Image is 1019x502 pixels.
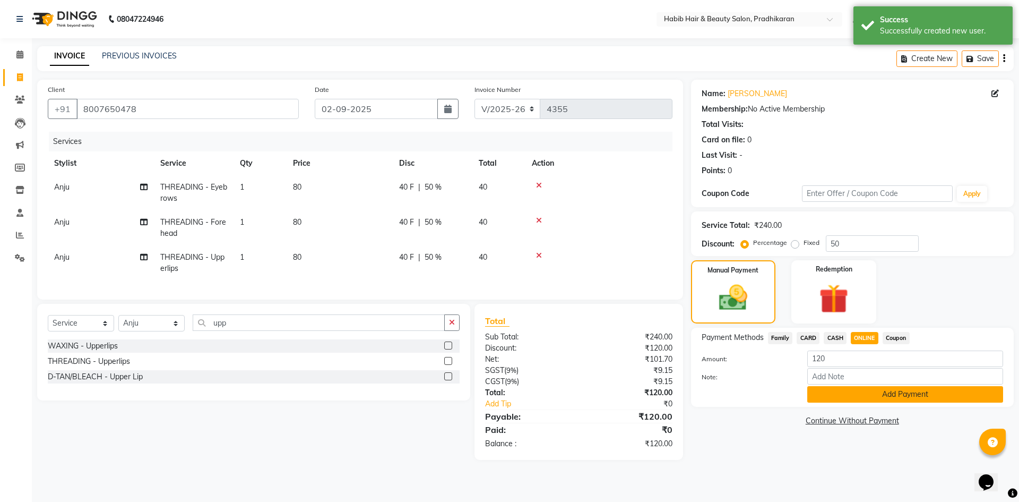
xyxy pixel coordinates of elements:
div: ₹240.00 [754,220,782,231]
div: Payable: [477,410,578,423]
div: Coupon Code [702,188,802,199]
span: Total [485,316,509,327]
span: 40 F [399,252,414,263]
img: logo [27,4,100,34]
span: ONLINE [851,332,878,344]
div: Points: [702,165,726,176]
a: PREVIOUS INVOICES [102,51,177,61]
th: Stylist [48,151,154,175]
button: +91 [48,99,77,119]
div: ₹101.70 [578,354,680,365]
button: Create New [896,50,957,67]
th: Total [472,151,525,175]
button: Apply [957,186,987,202]
span: THREADING - Upperlips [160,252,224,273]
input: Enter Offer / Coupon Code [802,185,953,202]
label: Redemption [816,265,852,274]
div: ₹120.00 [578,343,680,354]
div: Total Visits: [702,119,744,130]
label: Fixed [804,238,819,248]
label: Invoice Number [474,85,521,95]
button: Add Payment [807,386,1003,403]
span: 40 [479,217,487,227]
a: Continue Without Payment [693,415,1012,427]
span: 40 F [399,182,414,193]
span: 50 % [425,252,442,263]
span: THREADING - Forehead [160,217,226,238]
div: ( ) [477,365,578,376]
span: CARD [797,332,819,344]
span: 40 [479,182,487,192]
a: INVOICE [50,47,89,66]
span: Anju [54,182,70,192]
label: Note: [694,372,799,382]
th: Service [154,151,234,175]
span: 9% [507,377,517,386]
div: ₹9.15 [578,365,680,376]
span: SGST [485,365,504,375]
label: Amount: [694,354,799,364]
div: Balance : [477,438,578,449]
div: ₹9.15 [578,376,680,387]
a: [PERSON_NAME] [728,88,787,99]
span: 40 [479,252,487,262]
div: Membership: [702,104,748,115]
div: Discount: [477,343,578,354]
a: Add Tip [477,398,595,410]
button: Save [962,50,999,67]
span: Coupon [883,332,910,344]
div: Card on file: [702,134,745,146]
span: CASH [824,332,847,344]
div: Sub Total: [477,331,578,343]
span: Payment Methods [702,332,764,343]
div: Discount: [702,239,735,250]
div: Success [880,14,1005,25]
th: Price [287,151,393,175]
div: Services [49,132,680,151]
div: D-TAN/BLEACH - Upper Lip [48,371,143,382]
span: THREADING - Eyebrows [160,182,227,203]
span: 9% [506,366,516,375]
div: ( ) [477,376,578,387]
label: Percentage [753,238,787,248]
label: Date [315,85,329,95]
span: 1 [240,182,244,192]
div: Net: [477,354,578,365]
th: Qty [234,151,287,175]
span: 50 % [425,182,442,193]
div: Name: [702,88,726,99]
b: 08047224946 [117,4,163,34]
div: ₹0 [595,398,680,410]
input: Search by Name/Mobile/Email/Code [76,99,299,119]
div: ₹120.00 [578,410,680,423]
div: ₹120.00 [578,387,680,398]
img: _cash.svg [710,282,756,314]
span: 50 % [425,217,442,228]
th: Action [525,151,672,175]
div: No Active Membership [702,104,1003,115]
div: 0 [728,165,732,176]
span: 80 [293,217,301,227]
div: - [739,150,742,161]
div: ₹240.00 [578,331,680,343]
div: Successfully created new user. [880,25,1005,37]
span: 80 [293,252,301,262]
div: 0 [747,134,752,146]
div: Paid: [477,423,578,436]
div: THREADING - Upperlips [48,356,130,367]
span: | [418,252,420,263]
div: Service Total: [702,220,750,231]
span: 1 [240,217,244,227]
div: ₹0 [578,423,680,436]
div: Last Visit: [702,150,737,161]
label: Client [48,85,65,95]
span: 1 [240,252,244,262]
input: Search or Scan [193,314,445,331]
span: | [418,182,420,193]
div: WAXING - Upperlips [48,341,118,352]
input: Add Note [807,368,1003,385]
div: Total: [477,387,578,398]
span: Anju [54,252,70,262]
th: Disc [393,151,472,175]
label: Manual Payment [707,266,758,275]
